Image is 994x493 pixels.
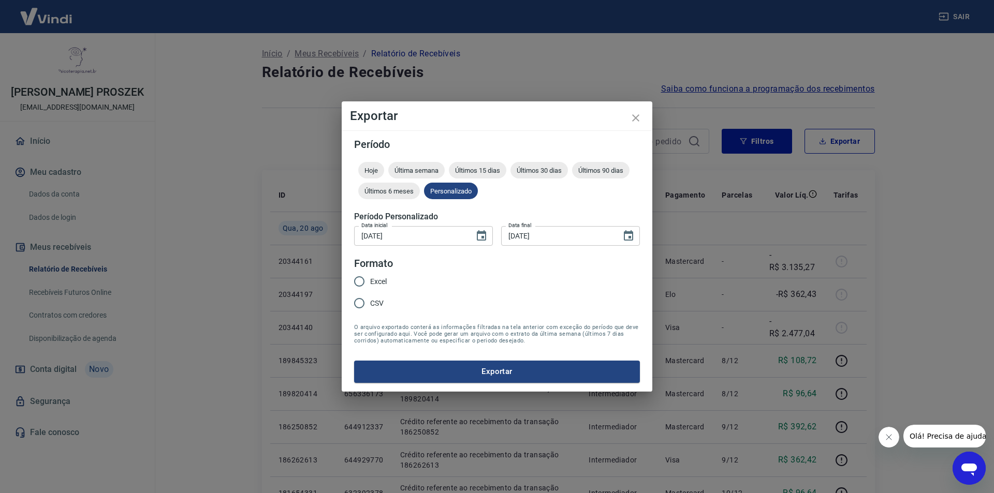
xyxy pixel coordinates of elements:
[370,276,387,287] span: Excel
[623,106,648,130] button: close
[6,7,87,16] span: Olá! Precisa de ajuda?
[354,226,467,245] input: DD/MM/YYYY
[953,452,986,485] iframe: Botão para abrir a janela de mensagens
[358,167,384,174] span: Hoje
[424,183,478,199] div: Personalizado
[572,167,630,174] span: Últimos 90 dias
[354,324,640,344] span: O arquivo exportado conterá as informações filtradas na tela anterior com exceção do período que ...
[471,226,492,246] button: Choose date, selected date is 20 de ago de 2025
[361,221,388,229] label: Data inicial
[354,256,393,271] legend: Formato
[618,226,639,246] button: Choose date, selected date is 20 de ago de 2025
[358,183,420,199] div: Últimos 6 meses
[510,167,568,174] span: Últimos 30 dias
[388,167,445,174] span: Última semana
[370,298,384,309] span: CSV
[354,212,640,222] h5: Período Personalizado
[501,226,614,245] input: DD/MM/YYYY
[903,425,986,447] iframe: Mensagem da empresa
[510,162,568,178] div: Últimos 30 dias
[879,427,899,447] iframe: Fechar mensagem
[358,187,420,195] span: Últimos 6 meses
[354,361,640,382] button: Exportar
[350,110,644,122] h4: Exportar
[388,162,445,178] div: Última semana
[424,187,478,195] span: Personalizado
[572,162,630,178] div: Últimos 90 dias
[449,162,506,178] div: Últimos 15 dias
[358,162,384,178] div: Hoje
[449,167,506,174] span: Últimos 15 dias
[508,221,532,229] label: Data final
[354,139,640,150] h5: Período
